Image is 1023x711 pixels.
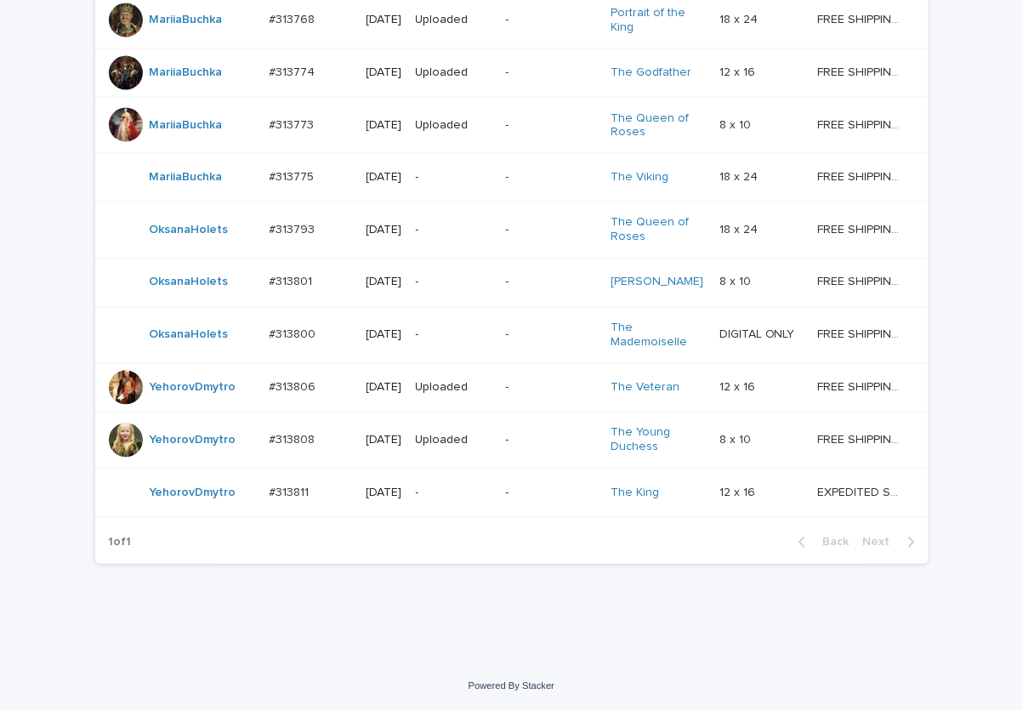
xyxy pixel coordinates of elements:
button: Next [856,535,929,550]
p: #313811 [270,483,313,501]
p: FREE SHIPPING - preview in 1-2 business days, after your approval delivery will take 5-10 b.d. [817,325,904,343]
p: Uploaded [416,13,492,27]
tr: YehorovDmytro #313806#313806 [DATE]Uploaded-The Veteran 12 x 1612 x 16 FREE SHIPPING - preview in... [95,364,929,412]
p: #313808 [270,430,319,448]
p: - [416,328,492,343]
a: The Mademoiselle [611,321,706,350]
p: [DATE] [367,276,402,290]
p: FREE SHIPPING - preview in 1-2 business days, after your approval delivery will take 5-10 b.d. [817,220,904,238]
tr: OksanaHolets #313801#313801 [DATE]--[PERSON_NAME] 8 x 108 x 10 FREE SHIPPING - preview in 1-2 bus... [95,259,929,307]
p: Uploaded [416,381,492,395]
a: Powered By Stacker [469,681,554,691]
p: 12 x 16 [719,378,759,395]
p: - [506,328,597,343]
tr: OksanaHolets #313793#313793 [DATE]--The Queen of Roses 18 x 2418 x 24 FREE SHIPPING - preview in ... [95,202,929,259]
p: - [416,171,492,185]
tr: MariiaBuchka #313774#313774 [DATE]Uploaded-The Godfather 12 x 1612 x 16 FREE SHIPPING - preview i... [95,48,929,97]
p: 8 x 10 [719,272,754,290]
p: 8 x 10 [719,115,754,133]
p: [DATE] [367,328,402,343]
a: YehorovDmytro [150,434,236,448]
a: MariiaBuchka [150,118,223,133]
a: Portrait of the King [611,6,706,35]
p: FREE SHIPPING - preview in 1-2 business days, after your approval delivery will take 5-10 b.d. [817,9,904,27]
p: 18 x 24 [719,9,761,27]
p: FREE SHIPPING - preview in 1-2 business days, after your approval delivery will take 5-10 b.d. [817,62,904,80]
p: [DATE] [367,434,402,448]
a: The Queen of Roses [611,111,706,140]
span: Back [813,537,850,549]
p: #313793 [270,220,319,238]
p: FREE SHIPPING - preview in 1-2 business days, after your approval delivery will take 5-10 b.d. [817,168,904,185]
p: #313801 [270,272,316,290]
p: [DATE] [367,486,402,501]
p: #313774 [270,62,319,80]
p: - [506,486,597,501]
span: Next [863,537,901,549]
p: Uploaded [416,118,492,133]
p: - [506,171,597,185]
p: Uploaded [416,434,492,448]
p: 8 x 10 [719,430,754,448]
tr: MariiaBuchka #313773#313773 [DATE]Uploaded-The Queen of Roses 8 x 108 x 10 FREE SHIPPING - previe... [95,97,929,154]
p: EXPEDITED SHIPPING - preview in 1 business day; delivery up to 5 business days after your approval. [817,483,904,501]
p: - [506,381,597,395]
tr: MariiaBuchka #313775#313775 [DATE]--The Viking 18 x 2418 x 24 FREE SHIPPING - preview in 1-2 busi... [95,154,929,202]
p: - [506,118,597,133]
a: OksanaHolets [150,224,229,238]
p: #313773 [270,115,318,133]
a: OksanaHolets [150,276,229,290]
a: The Queen of Roses [611,216,706,245]
p: FREE SHIPPING - preview in 1-2 business days, after your approval delivery will take 5-10 b.d. [817,430,904,448]
button: Back [785,535,856,550]
p: - [416,224,492,238]
tr: YehorovDmytro #313808#313808 [DATE]Uploaded-The Young Duchess 8 x 108 x 10 FREE SHIPPING - previe... [95,412,929,469]
a: [PERSON_NAME] [611,276,703,290]
p: - [506,224,597,238]
p: [DATE] [367,171,402,185]
a: MariiaBuchka [150,13,223,27]
tr: YehorovDmytro #313811#313811 [DATE]--The King 12 x 1612 x 16 EXPEDITED SHIPPING - preview in 1 bu... [95,469,929,517]
p: - [506,65,597,80]
a: The Viking [611,171,668,185]
a: YehorovDmytro [150,381,236,395]
p: 18 x 24 [719,168,761,185]
p: FREE SHIPPING - preview in 1-2 business days, after your approval delivery will take 5-10 b.d. [817,272,904,290]
p: #313768 [270,9,319,27]
p: FREE SHIPPING - preview in 1-2 business days, after your approval delivery will take 5-10 b.d. [817,378,904,395]
p: DIGITAL ONLY [719,325,799,343]
p: 1 of 1 [95,522,145,564]
a: MariiaBuchka [150,171,223,185]
p: - [416,486,492,501]
a: The King [611,486,659,501]
p: 18 x 24 [719,220,761,238]
p: - [506,13,597,27]
tr: OksanaHolets #313800#313800 [DATE]--The Mademoiselle DIGITAL ONLYDIGITAL ONLY FREE SHIPPING - pre... [95,307,929,364]
p: - [416,276,492,290]
p: #313775 [270,168,318,185]
a: The Young Duchess [611,426,706,455]
p: - [506,434,597,448]
a: YehorovDmytro [150,486,236,501]
a: The Godfather [611,65,691,80]
p: [DATE] [367,381,402,395]
a: OksanaHolets [150,328,229,343]
p: 12 x 16 [719,483,759,501]
p: [DATE] [367,13,402,27]
p: FREE SHIPPING - preview in 1-2 business days, after your approval delivery will take 5-10 b.d. [817,115,904,133]
p: - [506,276,597,290]
a: MariiaBuchka [150,65,223,80]
p: #313800 [270,325,320,343]
p: [DATE] [367,118,402,133]
p: #313806 [270,378,320,395]
p: 12 x 16 [719,62,759,80]
p: [DATE] [367,224,402,238]
p: Uploaded [416,65,492,80]
p: [DATE] [367,65,402,80]
a: The Veteran [611,381,679,395]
